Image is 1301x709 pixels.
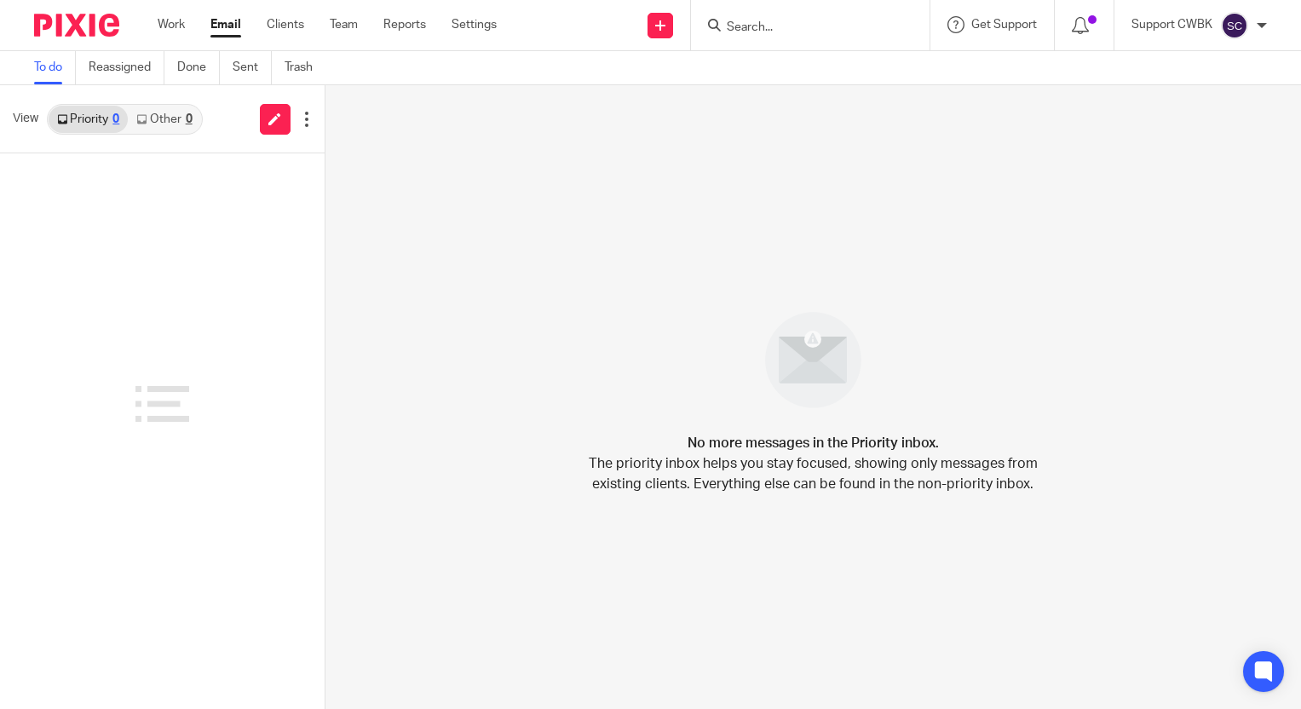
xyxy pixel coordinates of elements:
[158,16,185,33] a: Work
[177,51,220,84] a: Done
[49,106,128,133] a: Priority0
[112,113,119,125] div: 0
[1221,12,1248,39] img: svg%3E
[128,106,200,133] a: Other0
[267,16,304,33] a: Clients
[725,20,878,36] input: Search
[330,16,358,33] a: Team
[34,14,119,37] img: Pixie
[34,51,76,84] a: To do
[186,113,193,125] div: 0
[89,51,164,84] a: Reassigned
[285,51,325,84] a: Trash
[971,19,1037,31] span: Get Support
[452,16,497,33] a: Settings
[688,433,939,453] h4: No more messages in the Priority inbox.
[210,16,241,33] a: Email
[754,301,872,419] img: image
[233,51,272,84] a: Sent
[1131,16,1212,33] p: Support CWBK
[383,16,426,33] a: Reports
[587,453,1039,494] p: The priority inbox helps you stay focused, showing only messages from existing clients. Everythin...
[13,110,38,128] span: View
